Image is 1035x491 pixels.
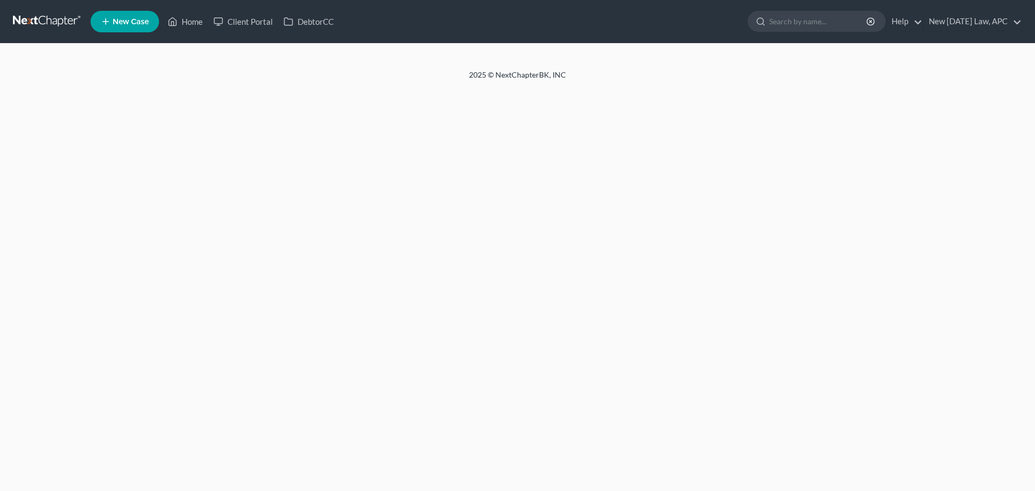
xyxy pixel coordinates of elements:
a: Help [886,12,922,31]
input: Search by name... [769,11,868,31]
span: New Case [113,18,149,26]
a: New [DATE] Law, APC [923,12,1022,31]
div: 2025 © NextChapterBK, INC [210,70,825,89]
a: Client Portal [208,12,278,31]
a: Home [162,12,208,31]
a: DebtorCC [278,12,339,31]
